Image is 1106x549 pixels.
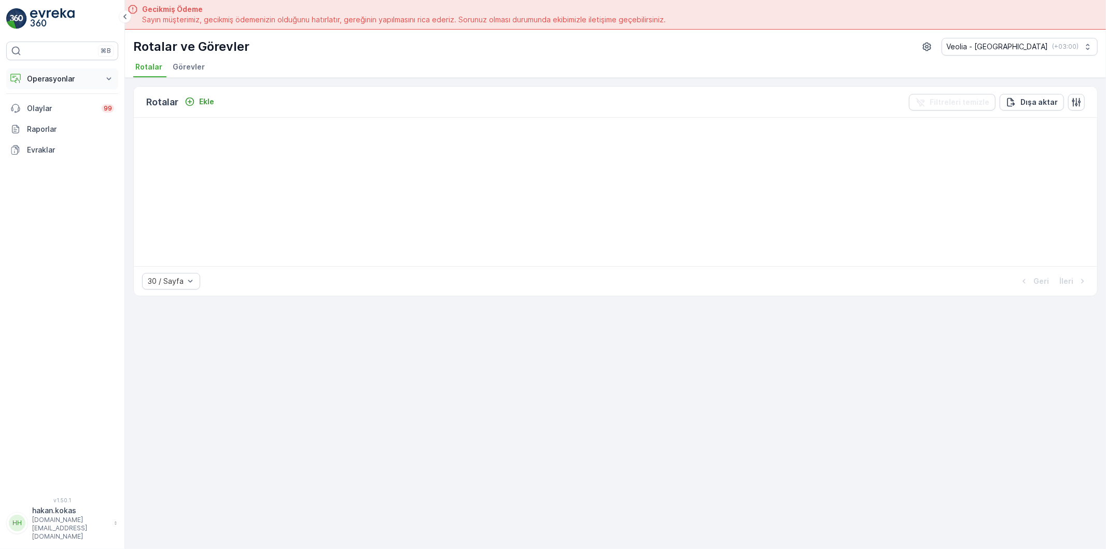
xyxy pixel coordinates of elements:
img: logo [6,8,27,29]
p: [DOMAIN_NAME][EMAIL_ADDRESS][DOMAIN_NAME] [32,516,109,541]
span: Rotalar [135,62,162,72]
p: Filtreleri temizle [930,97,989,107]
p: İleri [1059,276,1073,286]
a: Raporlar [6,119,118,140]
button: Geri [1018,275,1050,287]
span: Görevler [173,62,205,72]
a: Olaylar99 [6,98,118,119]
p: hakan.kokas [32,505,109,516]
button: Operasyonlar [6,68,118,89]
p: 99 [104,104,112,113]
span: Sayın müşterimiz, gecikmiş ödemenizin olduğunu hatırlatır, gereğinin yapılmasını rica ederiz. Sor... [142,15,666,25]
button: İleri [1058,275,1089,287]
button: Dışa aktar [1000,94,1064,111]
p: Olaylar [27,103,95,114]
div: HH [9,515,25,531]
p: ( +03:00 ) [1052,43,1079,51]
button: HHhakan.kokas[DOMAIN_NAME][EMAIL_ADDRESS][DOMAIN_NAME] [6,505,118,541]
span: v 1.50.1 [6,497,118,503]
span: Gecikmiş Ödeme [142,4,666,15]
p: Veolia - [GEOGRAPHIC_DATA] [946,42,1048,52]
p: ⌘B [101,47,111,55]
p: Rotalar [146,95,178,109]
p: Geri [1033,276,1049,286]
button: Filtreleri temizle [909,94,996,111]
p: Dışa aktar [1020,97,1058,107]
p: Rotalar ve Görevler [133,38,249,55]
button: Ekle [180,95,218,108]
p: Operasyonlar [27,74,97,84]
p: Raporlar [27,124,114,134]
p: Ekle [199,97,214,107]
button: Veolia - [GEOGRAPHIC_DATA](+03:00) [942,38,1098,56]
img: logo_light-DOdMpM7g.png [30,8,75,29]
a: Evraklar [6,140,118,160]
p: Evraklar [27,145,114,155]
